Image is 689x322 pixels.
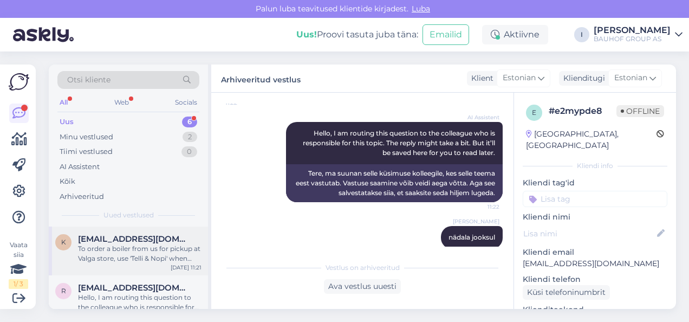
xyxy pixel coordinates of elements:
div: Vaata siia [9,240,28,289]
span: Rybak3040@icloud.com [78,283,191,293]
span: k [61,238,66,246]
span: Offline [616,105,664,117]
input: Lisa tag [523,191,667,207]
span: Hello, I am routing this question to the colleague who is responsible for this topic. The reply m... [303,129,497,157]
span: 11:22 [459,203,499,211]
div: Küsi telefoninumbrit [523,285,610,300]
span: Estonian [503,72,536,84]
input: Lisa nimi [523,228,655,240]
div: I [574,27,589,42]
div: To order a boiler from us for pickup at Valga store, use 'Telli & Nopi' when ordering online. You... [78,244,201,263]
b: Uus! [296,29,317,40]
span: R [61,287,66,295]
span: Vestlus on arhiveeritud [326,263,400,273]
span: keiujuurmaa@gmail.com [78,234,191,244]
div: 1 / 3 [9,279,28,289]
div: # e2mypde8 [549,105,616,118]
p: Kliendi email [523,247,667,258]
div: Aktiivne [482,25,548,44]
p: Kliendi tag'id [523,177,667,189]
div: Ava vestlus uuesti [324,279,401,294]
span: Uued vestlused [103,210,154,220]
span: [PERSON_NAME] [453,217,499,226]
div: 6 [182,117,197,127]
div: Kliendi info [523,161,667,171]
div: [DATE] 11:21 [171,263,201,272]
p: Klienditeekond [523,304,667,315]
div: Tere, ma suunan selle küsimuse kolleegile, kes selle teema eest vastutab. Vastuse saamine võib ve... [286,164,503,202]
div: Klienditugi [559,73,605,84]
div: Uus [60,117,74,127]
img: Askly Logo [9,73,29,91]
a: [PERSON_NAME]BAUHOF GROUP AS [594,26,682,43]
div: Klient [467,73,493,84]
p: Kliendi nimi [523,211,667,223]
span: AI Assistent [459,113,499,121]
div: BAUHOF GROUP AS [594,35,671,43]
p: Kliendi telefon [523,274,667,285]
span: Estonian [614,72,647,84]
span: Luba [408,4,433,14]
div: 2 [183,132,197,143]
button: Emailid [422,24,469,45]
div: Socials [173,95,199,110]
div: AI Assistent [60,162,100,172]
div: [GEOGRAPHIC_DATA], [GEOGRAPHIC_DATA] [526,128,656,151]
p: [EMAIL_ADDRESS][DOMAIN_NAME] [523,258,667,269]
div: All [57,95,70,110]
div: Tiimi vestlused [60,146,113,157]
div: Kõik [60,176,75,187]
div: 0 [181,146,197,157]
label: Arhiveeritud vestlus [221,71,301,86]
span: e [532,108,536,117]
div: Minu vestlused [60,132,113,143]
div: Arhiveeritud [60,191,104,202]
div: Web [112,95,131,110]
span: nädala jooksul [448,233,495,241]
div: [PERSON_NAME] [594,26,671,35]
div: Proovi tasuta juba täna: [296,28,418,41]
span: Otsi kliente [67,74,110,86]
div: Hello, I am routing this question to the colleague who is responsible for this topic. The reply m... [78,293,201,312]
